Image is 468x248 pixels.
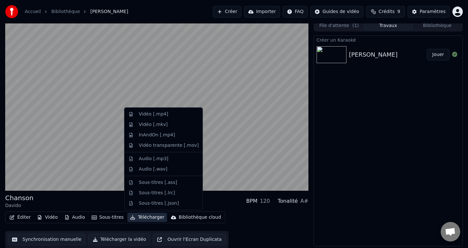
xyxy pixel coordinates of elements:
button: Éditer [7,213,33,222]
div: Tonalité [278,197,298,205]
div: Sous-titres [.ass] [139,179,177,186]
div: Vidéo [.mkv] [139,121,168,128]
div: A# [300,197,308,205]
button: File d'attente [315,21,364,31]
button: Créer [213,6,241,18]
button: Bibliothèque [413,21,462,31]
button: Télécharger [127,213,167,222]
a: Ouvrir le chat [441,222,460,241]
div: Chanson [5,193,33,202]
div: Sous-titres [.lrc] [139,190,175,196]
div: Davido [5,202,33,209]
button: Ouvrir l'Ecran Duplicata [153,234,226,245]
span: Crédits [379,8,395,15]
img: youka [5,5,18,18]
div: Sous-titres [.json] [139,200,179,207]
div: Audio [.mp3] [139,156,168,162]
span: ( 1 ) [352,22,359,29]
button: Sous-titres [89,213,126,222]
button: Télécharger la vidéo [88,234,150,245]
div: Créer un Karaoké [314,36,462,44]
button: Jouer [427,49,449,61]
button: Crédits9 [366,6,405,18]
button: Paramètres [408,6,450,18]
div: Vidéo transparente [.mov] [139,142,199,149]
button: Audio [62,213,88,222]
div: Vidéo [.mp4] [139,111,168,117]
div: InAndOn [.mp4] [139,132,175,138]
button: Importer [244,6,280,18]
div: Bibliothèque cloud [179,214,221,221]
div: BPM [246,197,257,205]
a: Accueil [25,8,41,15]
button: Travaux [364,21,413,31]
div: Paramètres [420,8,446,15]
button: Vidéo [34,213,60,222]
nav: breadcrumb [25,8,128,15]
span: [PERSON_NAME] [90,8,128,15]
a: Bibliothèque [51,8,80,15]
div: 120 [260,197,270,205]
button: Guides de vidéo [310,6,363,18]
div: [PERSON_NAME] [349,50,398,59]
button: FAQ [283,6,308,18]
div: Audio [.wav] [139,166,167,172]
span: 9 [397,8,400,15]
button: Synchronisation manuelle [8,234,86,245]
